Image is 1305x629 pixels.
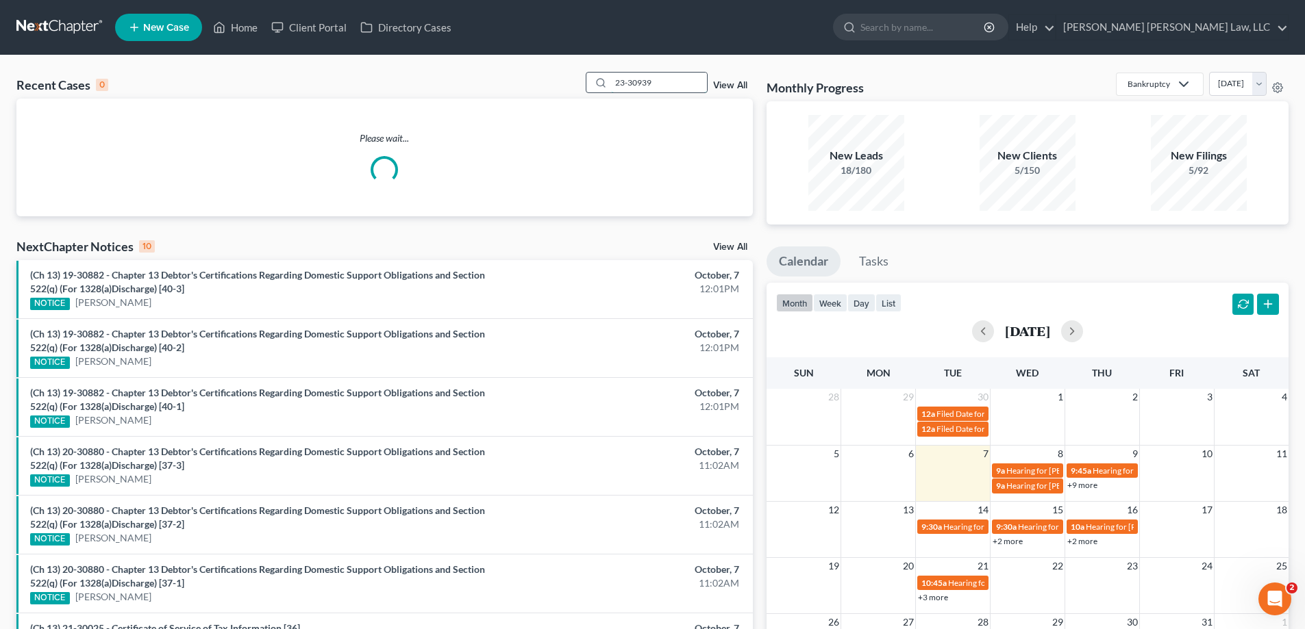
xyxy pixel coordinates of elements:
[902,558,915,574] span: 20
[512,327,739,341] div: October, 7
[206,15,264,40] a: Home
[936,424,1051,434] span: Filed Date for [PERSON_NAME]
[847,246,901,277] a: Tasks
[1151,148,1247,164] div: New Filings
[30,592,70,604] div: NOTICE
[30,387,485,412] a: (Ch 13) 19-30882 - Chapter 13 Debtor's Certifications Regarding Domestic Support Obligations and ...
[921,578,947,588] span: 10:45a
[30,328,485,353] a: (Ch 13) 19-30882 - Chapter 13 Debtor's Certifications Regarding Domestic Support Obligations and ...
[1016,367,1039,378] span: Wed
[1056,15,1288,40] a: [PERSON_NAME] [PERSON_NAME] Law, LLC
[976,558,990,574] span: 21
[1051,502,1065,518] span: 15
[996,522,1017,532] span: 9:30a
[996,465,1005,476] span: 9a
[921,424,935,434] span: 12a
[1051,558,1065,574] span: 22
[948,578,1055,588] span: Hearing for [PERSON_NAME]
[808,148,904,164] div: New Leads
[943,522,1169,532] span: Hearing for [US_STATE] Safety Association of Timbermen - Self I
[30,563,485,589] a: (Ch 13) 20-30880 - Chapter 13 Debtor's Certifications Regarding Domestic Support Obligations and ...
[1275,502,1289,518] span: 18
[512,268,739,282] div: October, 7
[944,367,962,378] span: Tue
[1126,502,1139,518] span: 16
[1067,536,1097,546] a: +2 more
[16,238,155,255] div: NextChapter Notices
[30,269,485,294] a: (Ch 13) 19-30882 - Chapter 13 Debtor's Certifications Regarding Domestic Support Obligations and ...
[827,558,841,574] span: 19
[1200,558,1214,574] span: 24
[611,73,707,92] input: Search by name...
[30,446,485,471] a: (Ch 13) 20-30880 - Chapter 13 Debtor's Certifications Regarding Domestic Support Obligations and ...
[30,298,70,310] div: NOTICE
[512,341,739,355] div: 12:01PM
[1009,15,1055,40] a: Help
[921,522,942,532] span: 9:30a
[96,79,108,91] div: 0
[1169,367,1184,378] span: Fri
[1056,446,1065,462] span: 8
[512,517,739,531] div: 11:02AM
[75,355,151,368] a: [PERSON_NAME]
[512,563,739,576] div: October, 7
[1067,480,1097,490] a: +9 more
[30,504,485,530] a: (Ch 13) 20-30880 - Chapter 13 Debtor's Certifications Regarding Domestic Support Obligations and ...
[907,446,915,462] span: 6
[30,357,70,369] div: NOTICE
[976,389,990,405] span: 30
[139,240,155,253] div: 10
[813,294,847,312] button: week
[982,446,990,462] span: 7
[1243,367,1260,378] span: Sat
[794,367,814,378] span: Sun
[1200,502,1214,518] span: 17
[16,77,108,93] div: Recent Cases
[143,23,189,33] span: New Case
[353,15,458,40] a: Directory Cases
[808,164,904,177] div: 18/180
[776,294,813,312] button: month
[902,502,915,518] span: 13
[867,367,891,378] span: Mon
[767,79,864,96] h3: Monthly Progress
[75,413,151,427] a: [PERSON_NAME]
[512,445,739,459] div: October, 7
[1006,465,1113,476] span: Hearing for [PERSON_NAME]
[75,590,151,604] a: [PERSON_NAME]
[1131,389,1139,405] span: 2
[976,502,990,518] span: 14
[875,294,902,312] button: list
[993,536,1023,546] a: +2 more
[16,131,753,145] p: Please wait...
[1275,558,1289,574] span: 25
[1287,582,1297,593] span: 2
[1092,367,1112,378] span: Thu
[264,15,353,40] a: Client Portal
[1258,582,1291,615] iframe: Intercom live chat
[75,472,151,486] a: [PERSON_NAME]
[512,282,739,296] div: 12:01PM
[918,592,948,602] a: +3 more
[980,148,1076,164] div: New Clients
[512,504,739,517] div: October, 7
[512,386,739,400] div: October, 7
[1206,389,1214,405] span: 3
[30,415,70,428] div: NOTICE
[1071,522,1084,532] span: 10a
[1006,480,1113,491] span: Hearing for [PERSON_NAME]
[827,389,841,405] span: 28
[512,576,739,590] div: 11:02AM
[1018,522,1243,532] span: Hearing for [US_STATE] Safety Association of Timbermen - Self I
[936,409,1051,419] span: Filed Date for [PERSON_NAME]
[1056,389,1065,405] span: 1
[902,389,915,405] span: 29
[1131,446,1139,462] span: 9
[30,533,70,545] div: NOTICE
[827,502,841,518] span: 12
[860,14,986,40] input: Search by name...
[996,480,1005,491] span: 9a
[512,459,739,472] div: 11:02AM
[75,296,151,309] a: [PERSON_NAME]
[847,294,875,312] button: day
